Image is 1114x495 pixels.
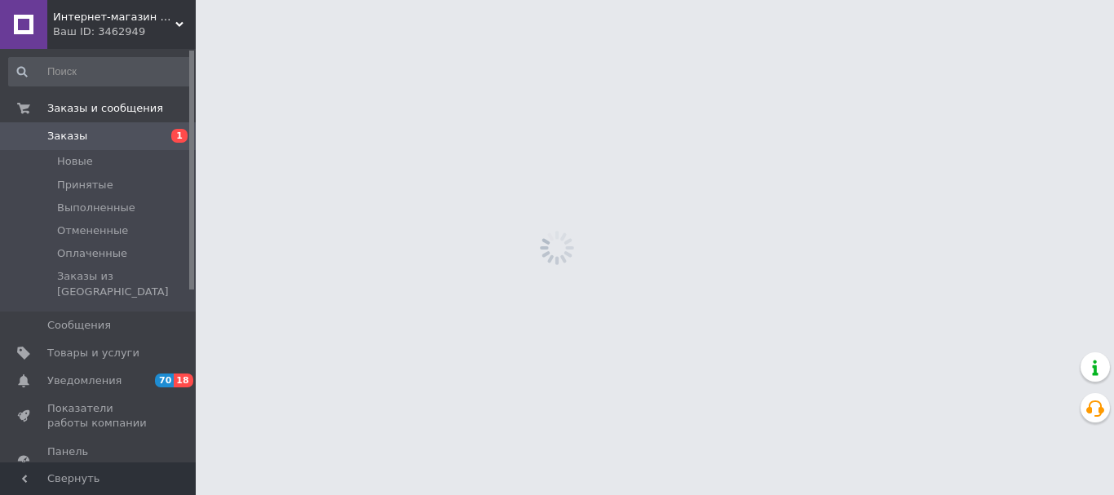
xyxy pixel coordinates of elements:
input: Поиск [8,57,192,86]
div: Ваш ID: 3462949 [53,24,196,39]
span: 70 [155,373,174,387]
span: Заказы и сообщения [47,101,163,116]
span: Показатели работы компании [47,401,151,431]
span: 18 [174,373,192,387]
span: Панель управления [47,444,151,474]
span: 1 [171,129,188,143]
span: Сообщения [47,318,111,333]
span: Отмененные [57,223,128,238]
span: Выполненные [57,201,135,215]
span: Заказы [47,129,87,144]
span: Принятые [57,178,113,192]
span: Товары и услуги [47,346,139,360]
span: Оплаченные [57,246,127,261]
span: Заказы из [GEOGRAPHIC_DATA] [57,269,191,298]
span: Новые [57,154,93,169]
span: Интернет-магазин "Sens" [53,10,175,24]
span: Уведомления [47,373,122,388]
